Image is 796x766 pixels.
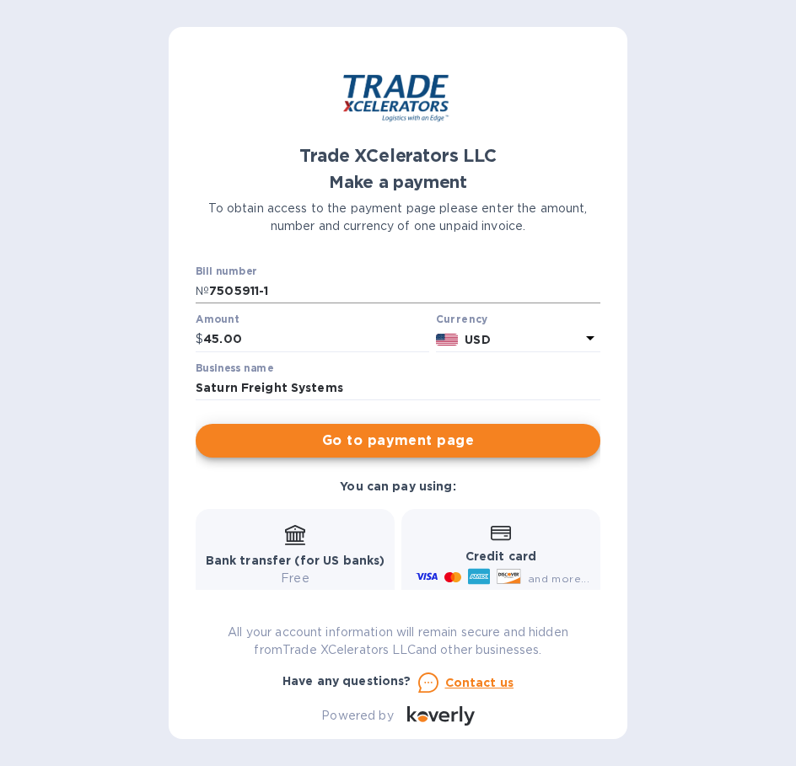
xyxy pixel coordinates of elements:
span: and more... [528,572,589,585]
p: Powered by [321,707,393,725]
b: Trade XCelerators LLC [299,145,496,166]
p: All your account information will remain secure and hidden from Trade XCelerators LLC and other b... [196,624,600,659]
input: Enter bill number [209,279,600,304]
p: № [196,282,209,300]
b: Currency [436,313,488,325]
b: Credit card [465,549,536,563]
b: Have any questions? [282,674,411,688]
img: USD [436,334,459,346]
b: Bank transfer (for US banks) [206,554,385,567]
button: Go to payment page [196,424,600,458]
p: To obtain access to the payment page please enter the amount, number and currency of one unpaid i... [196,200,600,235]
b: You can pay using: [340,479,455,493]
input: 0.00 [203,327,429,352]
u: Contact us [445,676,514,689]
label: Business name [196,363,273,373]
span: Go to payment page [209,431,587,451]
p: $ [196,330,203,348]
label: Amount [196,315,239,325]
input: Enter business name [196,376,600,401]
p: Free [206,570,385,587]
b: USD [465,333,490,346]
h1: Make a payment [196,173,600,192]
label: Bill number [196,266,256,276]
